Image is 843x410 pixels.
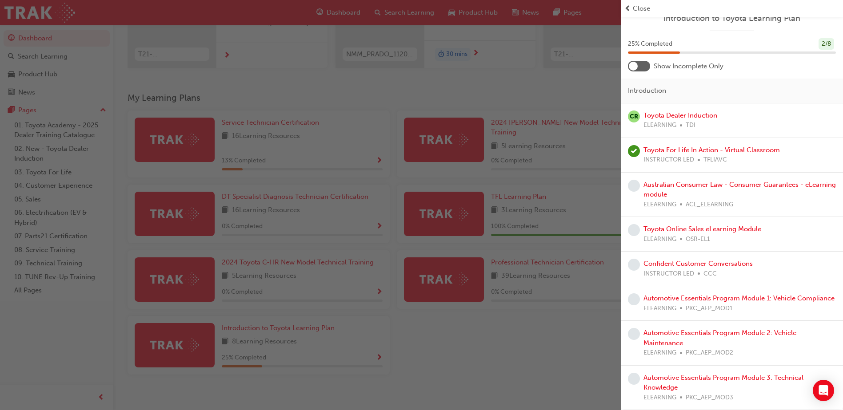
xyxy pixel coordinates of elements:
span: CCC [703,269,717,279]
span: learningRecordVerb_NONE-icon [628,259,640,271]
span: ACL_ELEARNING [686,200,733,210]
a: Automotive Essentials Program Module 1: Vehicle Compliance [643,294,835,302]
span: ELEARNING [643,393,676,403]
a: Introduction to Toyota Learning Plan [628,13,836,24]
span: prev-icon [624,4,631,14]
span: Close [633,4,650,14]
span: learningRecordVerb_NONE-icon [628,224,640,236]
a: Toyota Dealer Induction [643,111,717,119]
a: Automotive Essentials Program Module 3: Technical Knowledge [643,374,803,392]
a: Automotive Essentials Program Module 2: Vehicle Maintenance [643,329,796,347]
span: INSTRUCTOR LED [643,155,694,165]
div: Open Intercom Messenger [813,380,834,401]
span: INSTRUCTOR LED [643,269,694,279]
a: Confident Customer Conversations [643,260,753,268]
span: PKC_AEP_MOD2 [686,348,733,358]
a: Toyota For Life In Action - Virtual Classroom [643,146,780,154]
button: prev-iconClose [624,4,839,14]
span: ELEARNING [643,348,676,358]
span: 25 % Completed [628,39,672,49]
span: learningRecordVerb_NONE-icon [628,328,640,340]
a: Australian Consumer Law - Consumer Guarantees - eLearning module [643,181,836,199]
span: ELEARNING [643,200,676,210]
div: 2 / 8 [819,38,834,50]
span: Show Incomplete Only [654,61,723,71]
span: learningRecordVerb_ATTEND-icon [628,145,640,157]
span: TDI [686,120,695,130]
span: Introduction [628,86,666,96]
span: PKC_AEP_MOD3 [686,393,733,403]
span: ELEARNING [643,234,676,244]
span: OSR-EL1 [686,234,710,244]
span: learningRecordVerb_NONE-icon [628,373,640,385]
span: PKC_AEP_MOD1 [686,304,733,314]
span: learningRecordVerb_NONE-icon [628,293,640,305]
span: ELEARNING [643,120,676,130]
span: null-icon [628,110,640,122]
span: learningRecordVerb_NONE-icon [628,180,640,192]
a: Toyota Online Sales eLearning Module [643,225,761,233]
span: ELEARNING [643,304,676,314]
span: TFLIAVC [703,155,727,165]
